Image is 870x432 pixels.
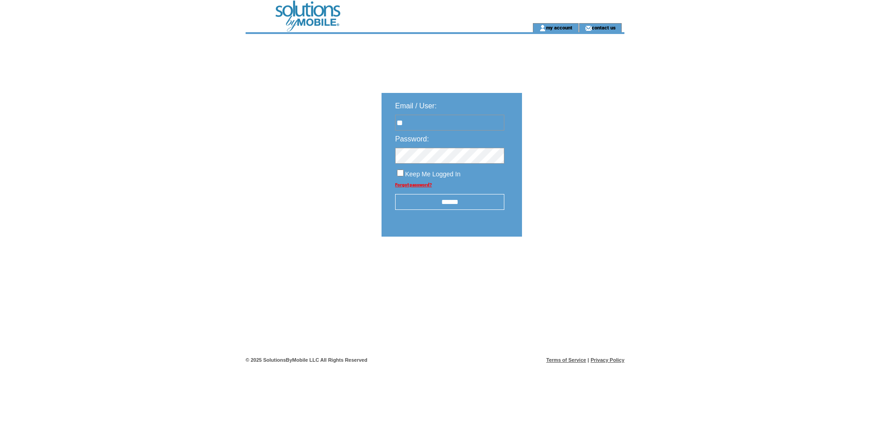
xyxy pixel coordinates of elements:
[590,357,624,363] a: Privacy Policy
[585,24,592,32] img: contact_us_icon.gif;jsessionid=A516C3E731B339D4813D3234D8D471CB
[546,357,586,363] a: Terms of Service
[395,102,437,110] span: Email / User:
[548,259,594,271] img: transparent.png;jsessionid=A516C3E731B339D4813D3234D8D471CB
[546,24,572,30] a: my account
[395,135,429,143] span: Password:
[395,182,432,187] a: Forgot password?
[246,357,367,363] span: © 2025 SolutionsByMobile LLC All Rights Reserved
[539,24,546,32] img: account_icon.gif;jsessionid=A516C3E731B339D4813D3234D8D471CB
[592,24,616,30] a: contact us
[588,357,589,363] span: |
[405,170,460,178] span: Keep Me Logged In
